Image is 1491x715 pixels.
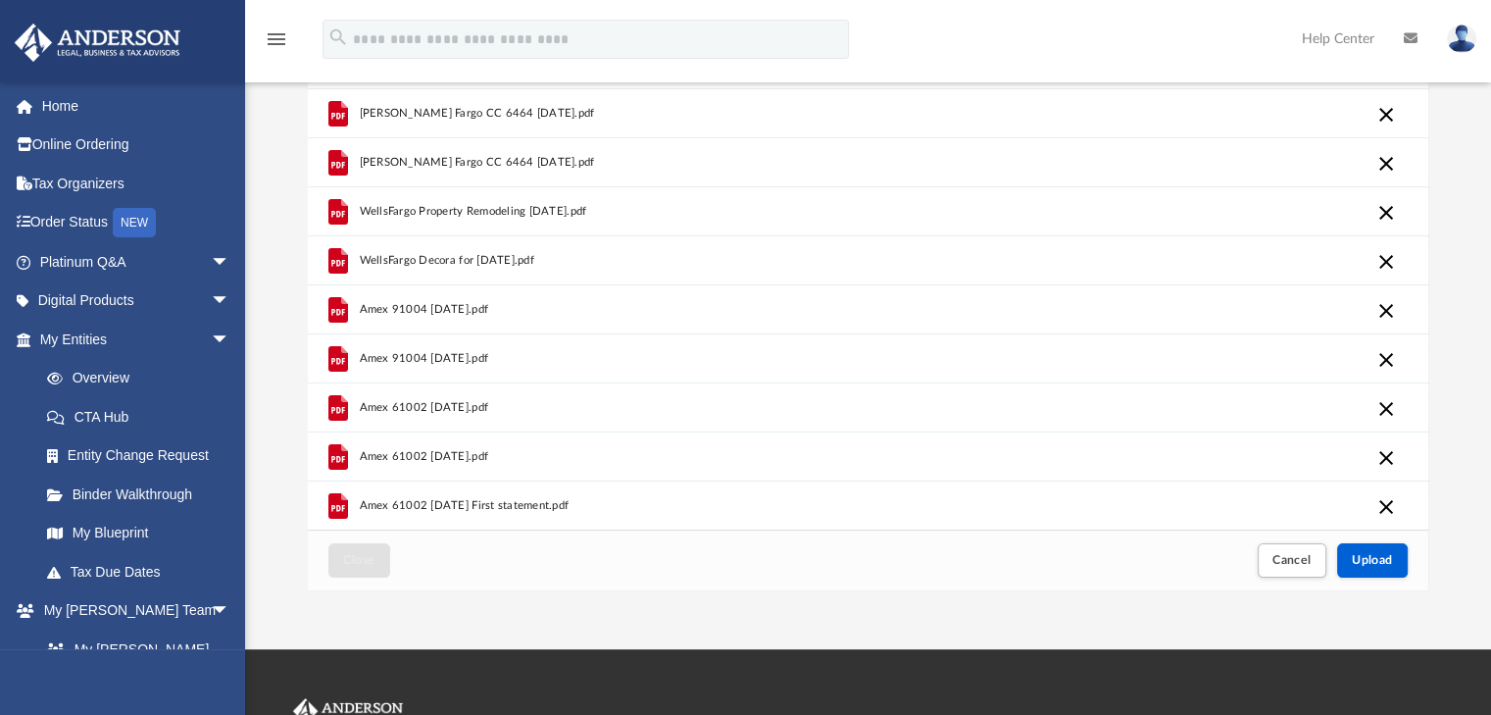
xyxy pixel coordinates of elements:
[27,475,260,514] a: Binder Walkthrough
[359,450,488,463] span: Amex 61002 [DATE].pdf
[359,156,594,169] span: [PERSON_NAME] Fargo CC 6464 [DATE].pdf
[14,281,260,321] a: Digital Productsarrow_drop_down
[14,242,260,281] a: Platinum Q&Aarrow_drop_down
[359,499,569,512] span: Amex 61002 [DATE] First statement.pdf
[9,24,186,62] img: Anderson Advisors Platinum Portal
[1374,397,1398,421] button: Cancel this upload
[27,514,250,553] a: My Blueprint
[1337,543,1408,578] button: Upload
[14,164,260,203] a: Tax Organizers
[1374,103,1398,127] button: Cancel this upload
[359,303,488,316] span: Amex 91004 [DATE].pdf
[27,397,260,436] a: CTA Hub
[211,320,250,360] span: arrow_drop_down
[1374,348,1398,372] button: Cancel this upload
[211,242,250,282] span: arrow_drop_down
[211,281,250,322] span: arrow_drop_down
[14,320,260,359] a: My Entitiesarrow_drop_down
[1447,25,1476,53] img: User Pic
[27,630,240,692] a: My [PERSON_NAME] Team
[327,26,349,48] i: search
[308,32,1429,590] div: Upload
[27,436,260,476] a: Entity Change Request
[1374,299,1398,323] button: Cancel this upload
[14,591,250,631] a: My [PERSON_NAME] Teamarrow_drop_down
[359,401,488,414] span: Amex 61002 [DATE].pdf
[1352,554,1393,566] span: Upload
[1258,543,1326,578] button: Cancel
[328,543,389,578] button: Close
[308,32,1429,531] div: grid
[27,552,260,591] a: Tax Due Dates
[359,254,533,267] span: WellsFargo Decora for [DATE].pdf
[1374,201,1398,225] button: Cancel this upload
[14,126,260,165] a: Online Ordering
[14,203,260,243] a: Order StatusNEW
[359,205,586,218] span: WellsFargo Property Remodeling [DATE].pdf
[211,591,250,632] span: arrow_drop_down
[1374,152,1398,176] button: Cancel this upload
[265,37,288,51] a: menu
[1374,446,1398,470] button: Cancel this upload
[343,554,374,566] span: Close
[265,27,288,51] i: menu
[113,208,156,237] div: NEW
[1374,495,1398,519] button: Cancel this upload
[359,107,594,120] span: [PERSON_NAME] Fargo CC 6464 [DATE].pdf
[14,86,260,126] a: Home
[27,359,260,398] a: Overview
[1374,250,1398,274] button: Cancel this upload
[359,352,488,365] span: Amex 91004 [DATE].pdf
[1272,554,1312,566] span: Cancel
